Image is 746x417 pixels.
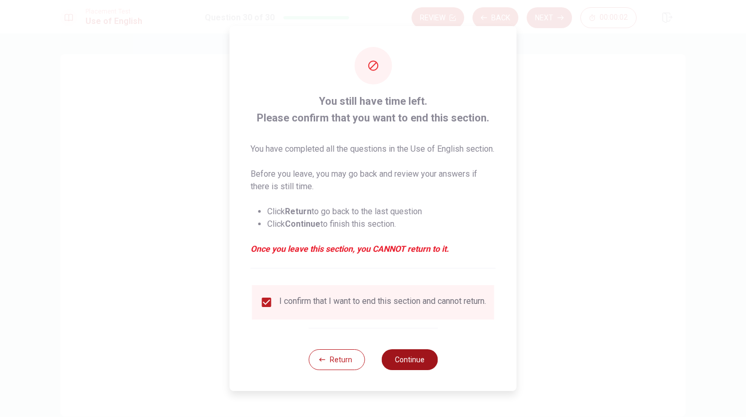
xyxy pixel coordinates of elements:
[251,168,496,193] p: Before you leave, you may go back and review your answers if there is still time.
[381,349,438,370] button: Continue
[251,143,496,155] p: You have completed all the questions in the Use of English section.
[308,349,365,370] button: Return
[285,206,312,216] strong: Return
[251,93,496,126] span: You still have time left. Please confirm that you want to end this section.
[251,243,496,255] em: Once you leave this section, you CANNOT return to it.
[279,296,486,309] div: I confirm that I want to end this section and cannot return.
[267,205,496,218] li: Click to go back to the last question
[267,218,496,230] li: Click to finish this section.
[285,219,320,229] strong: Continue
